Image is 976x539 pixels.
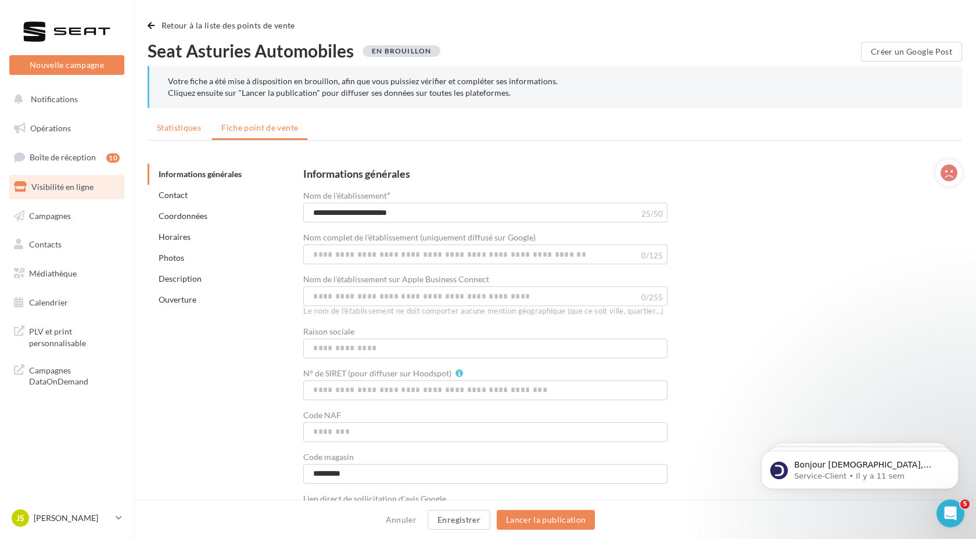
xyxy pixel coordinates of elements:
a: Campagnes DataOnDemand [7,358,127,392]
label: Raison sociale [303,328,354,336]
button: Enregistrer [428,510,490,530]
a: Informations générales [159,169,242,179]
a: Contact [159,190,188,200]
span: Statistiques [157,123,201,132]
a: Médiathèque [7,261,127,286]
span: Médiathèque [29,268,77,278]
a: Ouverture [159,294,196,304]
a: Horaires [159,232,191,242]
p: Message from Service-Client, sent Il y a 11 sem [51,45,200,55]
label: 0/255 [641,294,663,301]
a: Photos [159,253,184,263]
a: PLV et print personnalisable [7,319,127,353]
span: Notifications [31,94,78,104]
label: 0/125 [641,252,663,260]
button: Lancer la publication [497,510,595,530]
button: Créer un Google Post [861,42,962,62]
span: Campagnes [29,210,71,220]
span: PLV et print personnalisable [29,324,120,348]
a: Coordonnées [159,211,207,221]
label: Nom complet de l'établissement (uniquement diffusé sur Google) [303,233,536,242]
span: Campagnes DataOnDemand [29,362,120,387]
button: Notifications [7,87,122,112]
span: Bonjour [DEMOGRAPHIC_DATA], vous n'avez pas encore souscrit au module Marketing Direct ? Pour cel... [51,34,199,124]
span: Calendrier [29,297,68,307]
a: Campagnes [7,204,127,228]
div: Informations générales [303,168,410,179]
span: Js [16,512,24,524]
a: Contacts [7,232,127,257]
label: 25/50 [641,210,663,218]
div: Le nom de l'établissement ne doit comporter aucune mention géographique (que ce soit ville, quart... [303,306,668,317]
span: Retour à la liste des points de vente [162,20,295,30]
label: Code magasin [303,453,354,461]
div: En brouillon [363,45,440,57]
a: Description [159,274,202,283]
span: Contacts [29,239,62,249]
label: Nom de l'établissement sur Apple Business Connect [303,275,489,283]
a: Js [PERSON_NAME] [9,507,124,529]
a: Opérations [7,116,127,141]
span: Visibilité en ligne [31,182,94,192]
label: Code NAF [303,411,341,419]
label: Nom de l'établissement [303,191,390,200]
label: Lien direct de sollicitation d'avis Google [303,495,446,503]
button: Nouvelle campagne [9,55,124,75]
button: Annuler [381,513,421,527]
a: Boîte de réception10 [7,145,127,170]
div: Votre fiche a été mise à disposition en brouillon, afin que vous puissiez vérifier et compléter s... [168,76,943,99]
label: N° de SIRET (pour diffuser sur Hoodspot) [303,369,451,378]
div: 10 [106,153,120,163]
span: Opérations [30,123,71,133]
a: Visibilité en ligne [7,175,127,199]
span: Seat Asturies Automobiles [148,42,354,59]
span: Boîte de réception [30,152,96,162]
p: [PERSON_NAME] [34,512,111,524]
iframe: Intercom notifications message [744,426,976,508]
iframe: Intercom live chat [936,500,964,527]
a: Calendrier [7,290,127,315]
span: 5 [960,500,970,509]
button: Retour à la liste des points de vente [148,19,300,33]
